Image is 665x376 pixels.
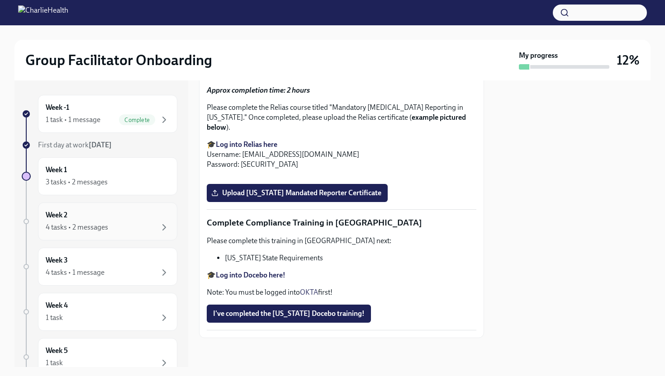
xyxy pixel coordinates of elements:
a: OKTA [300,288,318,296]
label: Upload [US_STATE] Mandated Reporter Certificate [207,184,388,202]
h6: Week 4 [46,301,68,310]
span: First day at work [38,141,112,149]
p: Please complete the Relias course titled "Mandatory [MEDICAL_DATA] Reporting in [US_STATE]." Once... [207,103,476,132]
h6: Week 5 [46,346,68,356]
h6: Week 2 [46,210,67,220]
p: 🎓 Username: [EMAIL_ADDRESS][DOMAIN_NAME] Password: [SECURITY_DATA] [207,140,476,169]
div: 1 task • 1 message [46,115,100,125]
a: Week 24 tasks • 2 messages [22,202,177,240]
p: Note: You must be logged into first! [207,287,476,297]
p: 🎓 [207,270,476,280]
h6: Week 3 [46,255,68,265]
a: Week 13 tasks • 2 messages [22,157,177,195]
div: 4 tasks • 2 messages [46,222,108,232]
span: Upload [US_STATE] Mandated Reporter Certificate [213,188,381,197]
li: [US_STATE] State Requirements [225,253,476,263]
div: 1 task [46,358,63,368]
div: 1 task [46,313,63,323]
a: Week 41 task [22,293,177,331]
p: Complete Compliance Training in [GEOGRAPHIC_DATA] [207,217,476,229]
strong: My progress [519,51,558,61]
div: 3 tasks • 2 messages [46,177,108,187]
h2: Group Facilitator Onboarding [25,51,212,69]
span: Complete [119,117,155,123]
a: Week 51 task [22,338,177,376]
h6: Week -1 [46,103,69,113]
strong: Approx completion time: 2 hours [207,86,310,94]
img: CharlieHealth [18,5,68,20]
div: 4 tasks • 1 message [46,268,104,277]
p: Please complete this training in [GEOGRAPHIC_DATA] next: [207,236,476,246]
a: Log into Docebo here! [216,271,285,279]
button: I've completed the [US_STATE] Docebo training! [207,305,371,323]
a: First day at work[DATE] [22,140,177,150]
strong: [DATE] [89,141,112,149]
a: Week 34 tasks • 1 message [22,248,177,286]
a: Week -11 task • 1 messageComplete [22,95,177,133]
h6: Week 1 [46,165,67,175]
h3: 12% [617,52,640,68]
a: Log into Relias here [216,140,277,149]
span: I've completed the [US_STATE] Docebo training! [213,309,365,318]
